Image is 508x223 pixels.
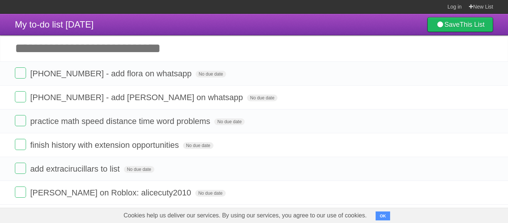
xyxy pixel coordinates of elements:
span: [PHONE_NUMBER] - add flora on whatsapp [30,69,193,78]
span: My to-do list [DATE] [15,19,94,29]
span: [PHONE_NUMBER] - add [PERSON_NAME] on whatsapp [30,93,245,102]
span: No due date [196,71,226,77]
label: Done [15,115,26,126]
a: SaveThis List [427,17,493,32]
span: No due date [195,190,225,197]
span: Cookies help us deliver our services. By using our services, you agree to our use of cookies. [116,208,374,223]
button: OK [376,211,390,220]
span: No due date [183,142,213,149]
label: Done [15,139,26,150]
label: Done [15,67,26,79]
label: Done [15,91,26,102]
b: This List [460,21,485,28]
label: Done [15,187,26,198]
span: No due date [214,118,244,125]
span: practice math speed distance time word problems [30,117,212,126]
span: No due date [247,95,277,101]
span: add extracirucillars to list [30,164,122,173]
span: finish history with extension opportunities [30,140,181,150]
span: [PERSON_NAME] on Roblox: alicecuty2010 [30,188,193,197]
span: No due date [124,166,154,173]
label: Done [15,163,26,174]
